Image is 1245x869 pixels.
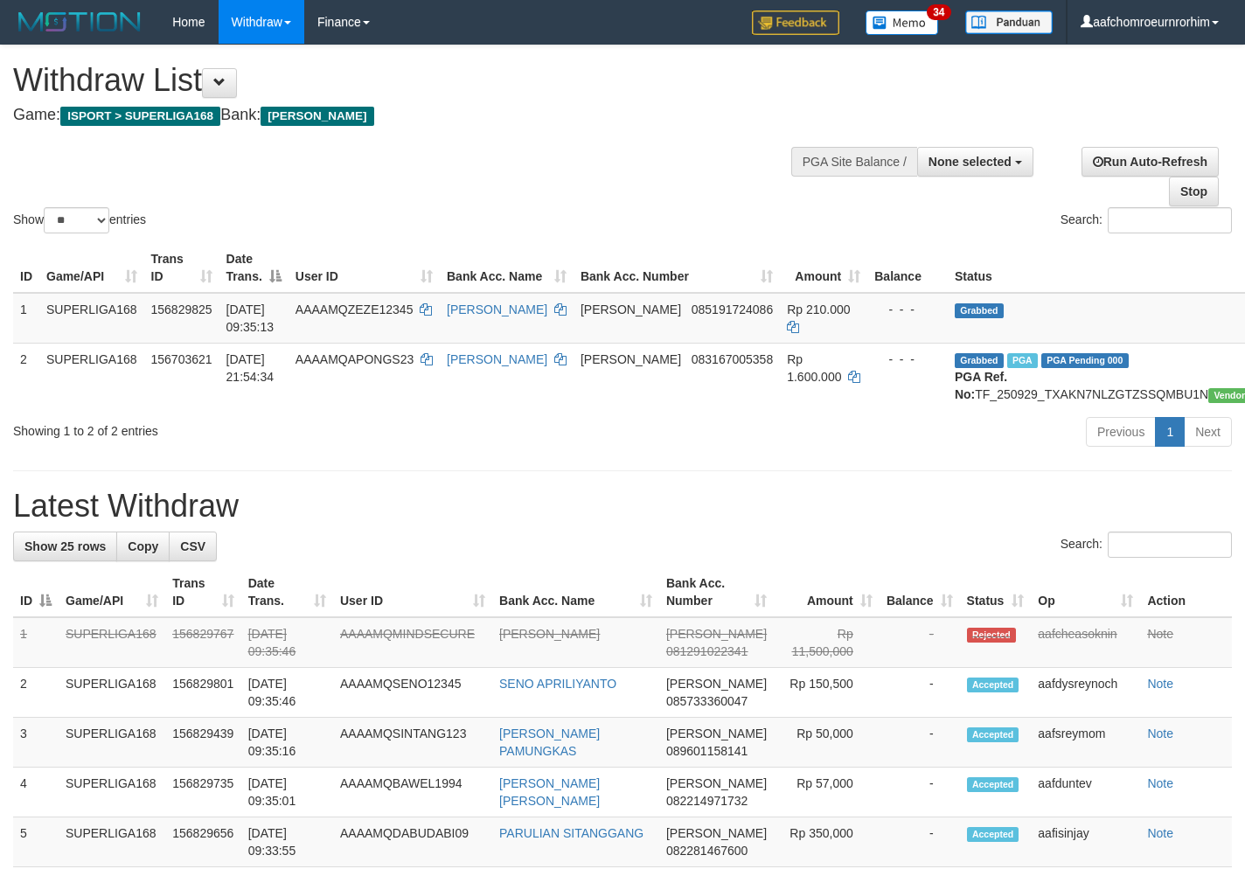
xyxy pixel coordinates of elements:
a: Note [1147,726,1173,740]
h1: Withdraw List [13,63,812,98]
span: Show 25 rows [24,539,106,553]
td: SUPERLIGA168 [59,817,165,867]
th: User ID: activate to sort column ascending [333,567,492,617]
td: 156829735 [165,768,240,817]
th: ID: activate to sort column descending [13,567,59,617]
span: [PERSON_NAME] [666,677,767,691]
span: AAAAMQAPONGS23 [296,352,414,366]
th: Action [1140,567,1232,617]
th: Amount: activate to sort column ascending [780,243,867,293]
button: None selected [917,147,1033,177]
th: Date Trans.: activate to sort column ascending [241,567,333,617]
th: Balance: activate to sort column ascending [880,567,960,617]
th: Op: activate to sort column ascending [1031,567,1140,617]
th: Amount: activate to sort column ascending [774,567,880,617]
td: 156829656 [165,817,240,867]
img: panduan.png [965,10,1053,34]
td: 5 [13,817,59,867]
span: Grabbed [955,303,1004,318]
span: AAAAMQZEZE12345 [296,302,414,316]
span: [DATE] 21:54:34 [226,352,275,384]
input: Search: [1108,207,1232,233]
span: Copy 085733360047 to clipboard [666,694,748,708]
a: 1 [1155,417,1185,447]
span: Accepted [967,777,1019,792]
h4: Game: Bank: [13,107,812,124]
th: Bank Acc. Name: activate to sort column ascending [492,567,659,617]
td: [DATE] 09:35:46 [241,617,333,668]
span: Copy 081291022341 to clipboard [666,644,748,658]
th: Bank Acc. Number: activate to sort column ascending [574,243,780,293]
td: - [880,668,960,718]
a: [PERSON_NAME] [447,352,547,366]
td: AAAAMQDABUDABI09 [333,817,492,867]
span: [PERSON_NAME] [666,826,767,840]
a: Note [1147,826,1173,840]
span: [PERSON_NAME] [666,627,767,641]
span: Rp 210.000 [787,302,850,316]
span: [PERSON_NAME] [666,776,767,790]
div: - - - [874,301,941,318]
div: PGA Site Balance / [791,147,917,177]
span: Rejected [967,628,1016,643]
td: 3 [13,718,59,768]
td: 156829439 [165,718,240,768]
td: - [880,617,960,668]
th: Status: activate to sort column ascending [960,567,1032,617]
span: [PERSON_NAME] [581,352,681,366]
td: 4 [13,768,59,817]
td: AAAAMQBAWEL1994 [333,768,492,817]
span: 34 [927,4,950,20]
span: Copy 089601158141 to clipboard [666,744,748,758]
h1: Latest Withdraw [13,489,1232,524]
span: Accepted [967,678,1019,692]
td: [DATE] 09:33:55 [241,817,333,867]
td: [DATE] 09:35:16 [241,718,333,768]
span: 156829825 [151,302,212,316]
a: Copy [116,532,170,561]
span: Copy 085191724086 to clipboard [692,302,773,316]
a: PARULIAN SITANGGANG [499,826,643,840]
span: [DATE] 09:35:13 [226,302,275,334]
td: aafisinjay [1031,817,1140,867]
td: 2 [13,668,59,718]
td: SUPERLIGA168 [59,768,165,817]
td: - [880,768,960,817]
span: Accepted [967,727,1019,742]
td: 156829767 [165,617,240,668]
span: Copy [128,539,158,553]
span: 156703621 [151,352,212,366]
input: Search: [1108,532,1232,558]
td: SUPERLIGA168 [59,617,165,668]
td: 1 [13,293,39,344]
span: Rp 1.600.000 [787,352,841,384]
td: Rp 50,000 [774,718,880,768]
td: AAAAMQSENO12345 [333,668,492,718]
td: [DATE] 09:35:01 [241,768,333,817]
a: Note [1147,677,1173,691]
a: Previous [1086,417,1156,447]
b: PGA Ref. No: [955,370,1007,401]
img: MOTION_logo.png [13,9,146,35]
td: SUPERLIGA168 [59,718,165,768]
a: SENO APRILIYANTO [499,677,616,691]
td: - [880,817,960,867]
a: Run Auto-Refresh [1082,147,1219,177]
span: PGA Pending [1041,353,1129,368]
td: aafdysreynoch [1031,668,1140,718]
a: [PERSON_NAME] [PERSON_NAME] [499,776,600,808]
select: Showentries [44,207,109,233]
span: Accepted [967,827,1019,842]
span: [PERSON_NAME] [581,302,681,316]
span: ISPORT > SUPERLIGA168 [60,107,220,126]
td: Rp 350,000 [774,817,880,867]
th: Game/API: activate to sort column ascending [39,243,144,293]
td: Rp 57,000 [774,768,880,817]
a: Note [1147,776,1173,790]
img: Button%20Memo.svg [866,10,939,35]
a: [PERSON_NAME] [499,627,600,641]
span: Copy 082281467600 to clipboard [666,844,748,858]
td: SUPERLIGA168 [39,293,144,344]
span: None selected [929,155,1012,169]
a: [PERSON_NAME] [447,302,547,316]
